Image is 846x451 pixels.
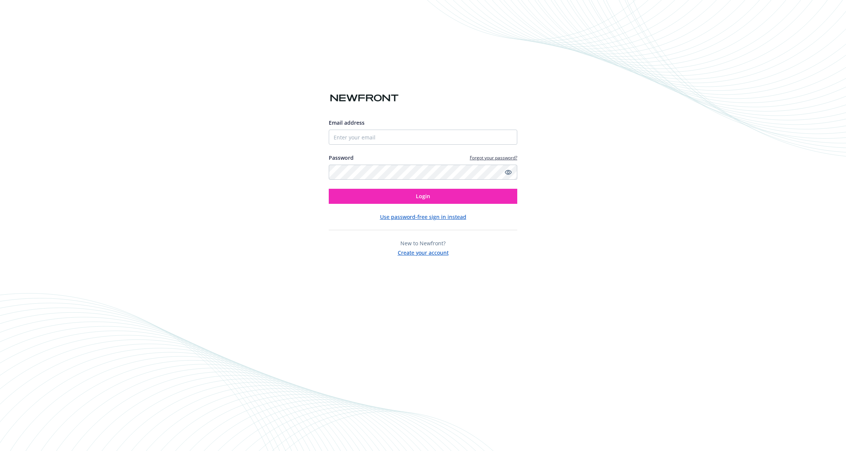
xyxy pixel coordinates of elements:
[416,193,430,200] span: Login
[329,119,365,126] span: Email address
[380,213,466,221] button: Use password-free sign in instead
[400,240,446,247] span: New to Newfront?
[470,154,517,161] a: Forgot your password?
[398,247,449,257] button: Create your account
[504,168,513,177] a: Show password
[329,154,354,162] label: Password
[329,165,517,180] input: Enter your password
[329,130,517,145] input: Enter your email
[329,92,400,105] img: Newfront logo
[329,189,517,204] button: Login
